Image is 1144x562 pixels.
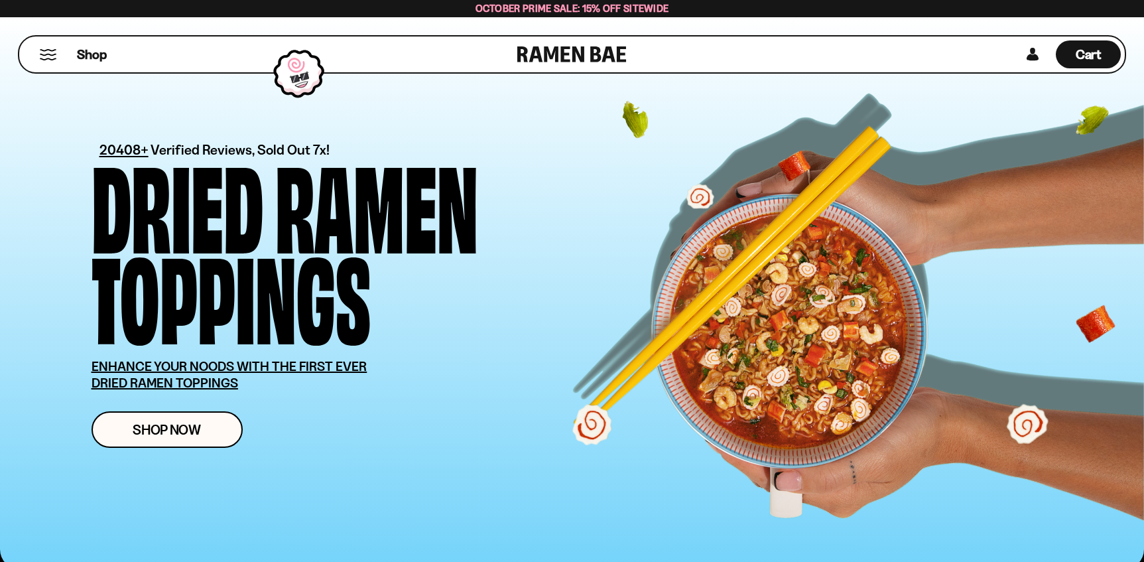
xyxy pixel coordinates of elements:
a: Shop Now [92,411,243,448]
button: Mobile Menu Trigger [39,49,57,60]
span: Shop [77,46,107,64]
u: ENHANCE YOUR NOODS WITH THE FIRST EVER DRIED RAMEN TOPPINGS [92,358,367,391]
span: Cart [1076,46,1102,62]
span: October Prime Sale: 15% off Sitewide [476,2,669,15]
div: Toppings [92,247,371,338]
div: Ramen [275,157,478,247]
div: Cart [1056,36,1121,72]
div: Dried [92,157,263,247]
span: Shop Now [133,423,201,437]
a: Shop [77,40,107,68]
